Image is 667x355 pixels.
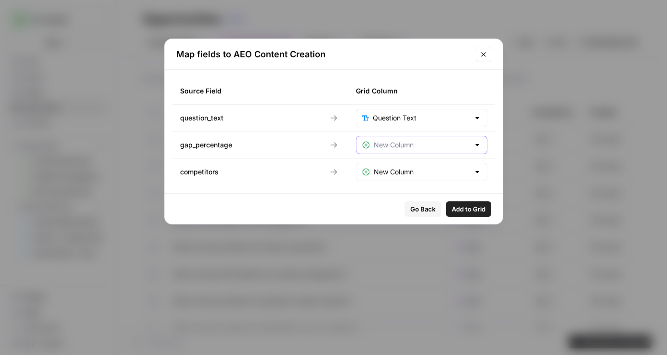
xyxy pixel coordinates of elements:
button: Add to Grid [446,201,491,217]
span: question_text [180,113,223,123]
span: gap_percentage [180,140,232,150]
input: Question Text [373,113,470,123]
div: Grid Column [356,78,487,104]
input: New Column [374,167,470,177]
span: competitors [180,167,219,177]
span: Go Back [410,204,435,214]
div: Source Field [180,78,312,104]
button: Close modal [476,47,491,62]
span: Add to Grid [452,204,485,214]
button: Go Back [405,201,441,217]
input: New Column [374,140,470,150]
h2: Map fields to AEO Content Creation [176,48,470,61]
